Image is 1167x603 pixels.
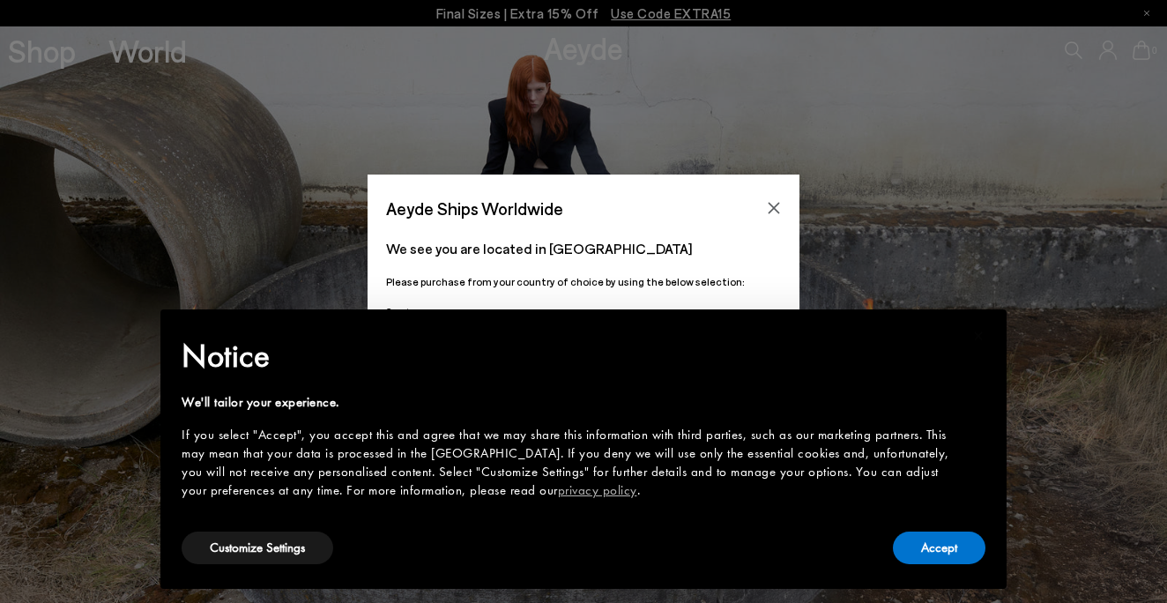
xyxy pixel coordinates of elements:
[558,481,637,499] a: privacy policy
[182,532,333,564] button: Customize Settings
[386,193,563,224] span: Aeyde Ships Worldwide
[386,238,781,259] p: We see you are located in [GEOGRAPHIC_DATA]
[761,195,787,221] button: Close
[973,322,985,349] span: ×
[182,333,957,379] h2: Notice
[957,315,1000,357] button: Close this notice
[182,426,957,500] div: If you select "Accept", you accept this and agree that we may share this information with third p...
[386,273,781,290] p: Please purchase from your country of choice by using the below selection:
[893,532,985,564] button: Accept
[182,393,957,412] div: We'll tailor your experience.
